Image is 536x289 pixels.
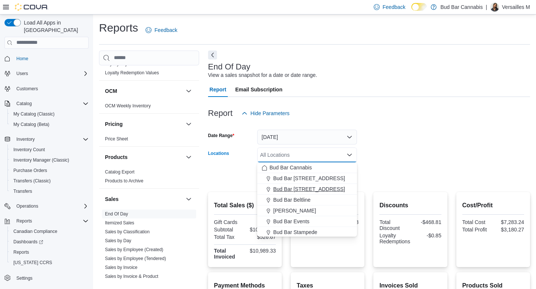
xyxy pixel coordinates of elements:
span: Inventory [16,136,35,142]
label: Locations [208,150,229,156]
span: Feedback [383,3,405,11]
span: Load All Apps in [GEOGRAPHIC_DATA] [21,19,89,34]
button: Close list of options [347,152,352,158]
a: Dashboards [7,237,92,247]
button: Bud Bar [STREET_ADDRESS] [257,184,357,195]
a: Sales by Employee (Created) [105,247,163,252]
div: OCM [99,101,199,113]
span: Customers [13,84,89,93]
span: Catalog [16,101,32,107]
button: Sales [105,195,183,203]
a: Sales by Invoice [105,265,137,270]
span: Catalog [13,99,89,108]
a: Settings [13,274,35,283]
label: Date Range [208,133,234,139]
span: Feedback [154,26,177,34]
span: Purchase Orders [13,168,47,173]
div: $10,989.33 [246,248,276,254]
span: Inventory Manager (Classic) [10,156,89,165]
div: $526.67 [246,234,276,240]
span: Reports [13,217,89,225]
button: Canadian Compliance [7,226,92,237]
span: Dashboards [13,239,43,245]
button: Bud Bar [STREET_ADDRESS] [257,173,357,184]
button: Operations [1,201,92,211]
input: Dark Mode [411,3,427,11]
span: Price Sheet [105,136,128,142]
a: Reports [10,248,32,257]
span: Reports [10,248,89,257]
a: My Catalog (Classic) [10,110,58,118]
a: Sales by Invoice & Product [105,274,158,279]
button: Bud Bar Events [257,216,357,227]
span: End Of Day [105,211,128,217]
button: Reports [13,217,35,225]
span: Inventory Count [10,145,89,154]
div: Loyalty [99,59,199,80]
strong: Total Invoiced [214,248,235,260]
button: Users [13,69,31,78]
span: Home [13,54,89,63]
div: Versailles M [490,3,499,12]
button: Products [105,153,183,161]
div: Total Tax [214,234,243,240]
button: Transfers [7,186,92,197]
span: Transfers [13,188,32,194]
div: -$0.85 [413,233,441,238]
button: Catalog [1,98,92,109]
button: Catalog [13,99,35,108]
button: Operations [13,202,41,211]
button: OCM [105,87,183,95]
div: Products [99,168,199,188]
a: Inventory Manager (Classic) [10,156,72,165]
span: Dashboards [10,237,89,246]
span: Itemized Sales [105,220,134,226]
a: Transfers (Classic) [10,176,54,185]
button: Pricing [184,120,193,129]
h2: Cost/Profit [462,201,524,210]
button: My Catalog (Beta) [7,119,92,130]
a: Home [13,54,31,63]
span: Report [210,82,226,97]
a: Loyalty Redemption Values [105,70,159,75]
span: Bud Bar Beltline [273,196,310,204]
a: Transfers [10,187,35,196]
button: [US_STATE] CCRS [7,257,92,268]
button: Users [1,68,92,79]
span: [PERSON_NAME] [273,207,316,214]
span: My Catalog (Beta) [10,120,89,129]
h1: Reports [99,20,138,35]
span: Users [13,69,89,78]
a: Canadian Compliance [10,227,60,236]
button: OCM [184,87,193,95]
button: Sales [184,195,193,204]
a: OCM Weekly Inventory [105,103,151,108]
span: Reports [16,218,32,224]
span: Canadian Compliance [13,228,57,234]
p: | [486,3,487,12]
div: View a sales snapshot for a date or date range. [208,71,317,79]
span: Bud Bar Events [273,218,309,225]
span: Bud Bar [STREET_ADDRESS] [273,175,345,182]
button: Transfers (Classic) [7,176,92,186]
span: Transfers (Classic) [13,178,51,184]
span: Inventory Manager (Classic) [13,157,69,163]
a: End Of Day [105,211,128,217]
h3: OCM [105,87,117,95]
button: Bud Bar Cannabis [257,162,357,173]
span: Washington CCRS [10,258,89,267]
div: -$468.81 [412,219,441,225]
img: Cova [15,3,48,11]
a: [US_STATE] CCRS [10,258,55,267]
div: Total Profit [462,227,492,233]
button: My Catalog (Classic) [7,109,92,119]
button: Inventory Manager (Classic) [7,155,92,165]
span: My Catalog (Classic) [10,110,89,118]
a: Price Sheet [105,136,128,142]
a: Dashboards [10,237,46,246]
div: Subtotal [214,227,243,233]
h3: Products [105,153,128,161]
